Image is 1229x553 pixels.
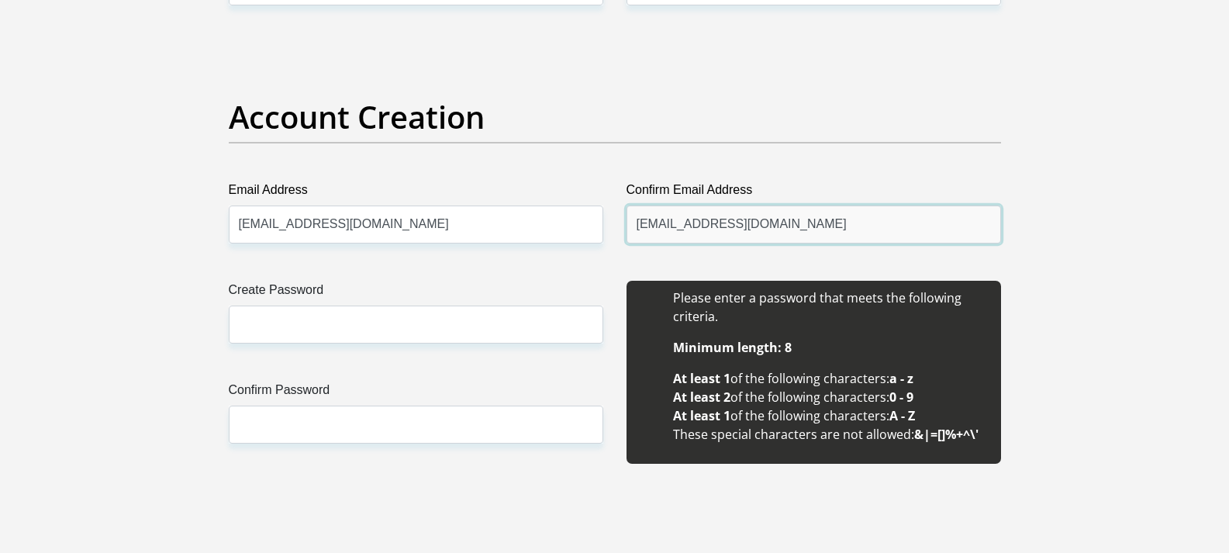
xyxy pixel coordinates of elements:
[673,389,730,406] b: At least 2
[673,370,730,387] b: At least 1
[673,388,986,406] li: of the following characters:
[889,407,915,424] b: A - Z
[889,389,913,406] b: 0 - 9
[673,369,986,388] li: of the following characters:
[627,206,1001,244] input: Confirm Email Address
[229,406,603,444] input: Confirm Password
[229,206,603,244] input: Email Address
[673,406,986,425] li: of the following characters:
[673,289,986,326] li: Please enter a password that meets the following criteria.
[229,181,603,206] label: Email Address
[914,426,979,443] b: &|=[]%+^\'
[229,381,603,406] label: Confirm Password
[627,181,1001,206] label: Confirm Email Address
[673,425,986,444] li: These special characters are not allowed:
[889,370,913,387] b: a - z
[673,407,730,424] b: At least 1
[673,339,792,356] b: Minimum length: 8
[229,99,1001,136] h2: Account Creation
[229,281,603,306] label: Create Password
[229,306,603,344] input: Create Password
